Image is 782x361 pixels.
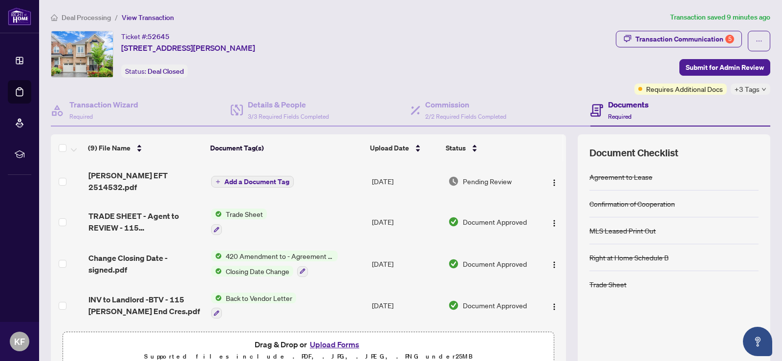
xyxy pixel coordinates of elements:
img: Logo [550,303,558,311]
span: plus [216,179,220,184]
button: Status Icon420 Amendment to - Agreement to Lease - ResidentialStatus IconClosing Date Change [211,251,338,277]
span: (9) File Name [88,143,130,153]
button: Status IconTrade Sheet [211,209,267,235]
img: Document Status [448,300,459,311]
span: Deal Closed [148,67,184,76]
div: Confirmation of Cooperation [589,198,675,209]
span: Drag & Drop or [255,338,362,351]
div: Status: [121,64,188,78]
span: Closing Date Change [222,266,293,276]
div: Trade Sheet [589,279,627,290]
button: Upload Forms [307,338,362,351]
button: Logo [546,297,562,313]
div: Ticket #: [121,31,170,42]
li: / [115,12,118,23]
span: TRADE SHEET - Agent to REVIEW - 115 [PERSON_NAME] End Cres - signed.pdf [88,210,203,234]
span: KF [14,335,25,348]
div: 5 [725,35,734,43]
span: 3/3 Required Fields Completed [248,113,329,120]
span: [PERSON_NAME] EFT 2514532.pdf [88,170,203,193]
img: Status Icon [211,209,222,219]
img: IMG-N12312260_1.jpg [51,31,113,77]
button: Open asap [743,327,772,356]
span: Status [446,143,466,153]
span: 52645 [148,32,170,41]
span: down [761,87,766,92]
span: Trade Sheet [222,209,267,219]
div: Agreement to Lease [589,171,652,182]
span: [STREET_ADDRESS][PERSON_NAME] [121,42,255,54]
button: Logo [546,214,562,230]
span: Required [69,113,93,120]
img: Document Status [448,258,459,269]
th: Document Tag(s) [206,134,366,162]
div: Right at Home Schedule B [589,252,669,263]
img: Document Status [448,176,459,187]
th: Status [442,134,536,162]
span: home [51,14,58,21]
button: Logo [546,256,562,272]
div: MLS Leased Print Out [589,225,656,236]
span: Deal Processing [62,13,111,22]
button: Submit for Admin Review [679,59,770,76]
button: Add a Document Tag [211,176,294,188]
span: Requires Additional Docs [646,84,723,94]
button: Status IconBack to Vendor Letter [211,293,296,319]
td: [DATE] [368,243,444,285]
td: [DATE] [368,201,444,243]
span: Change Closing Date - signed.pdf [88,252,203,276]
h4: Details & People [248,99,329,110]
img: Logo [550,261,558,269]
img: Logo [550,179,558,187]
span: Document Approved [463,258,527,269]
img: Status Icon [211,251,222,261]
span: 2/2 Required Fields Completed [425,113,506,120]
span: INV to Landlord -BTV - 115 [PERSON_NAME] End Cres.pdf [88,294,203,317]
h4: Commission [425,99,506,110]
div: Transaction Communication [635,31,734,47]
button: Logo [546,173,562,189]
h4: Transaction Wizard [69,99,138,110]
img: Document Status [448,216,459,227]
span: Back to Vendor Letter [222,293,296,303]
span: Document Approved [463,300,527,311]
span: 420 Amendment to - Agreement to Lease - Residential [222,251,338,261]
h4: Documents [608,99,649,110]
span: Upload Date [370,143,409,153]
span: Add a Document Tag [224,178,289,185]
img: Status Icon [211,266,222,276]
img: Logo [550,219,558,227]
th: (9) File Name [84,134,206,162]
span: +3 Tags [735,84,760,95]
img: Status Icon [211,293,222,303]
span: Document Checklist [589,146,678,160]
span: Submit for Admin Review [686,60,764,75]
img: logo [8,7,31,25]
span: Required [608,113,631,120]
span: Pending Review [463,176,512,187]
button: Transaction Communication5 [616,31,742,47]
th: Upload Date [366,134,442,162]
span: Document Approved [463,216,527,227]
article: Transaction saved 9 minutes ago [670,12,770,23]
td: [DATE] [368,285,444,327]
td: [DATE] [368,162,444,201]
span: ellipsis [756,38,762,44]
span: View Transaction [122,13,174,22]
